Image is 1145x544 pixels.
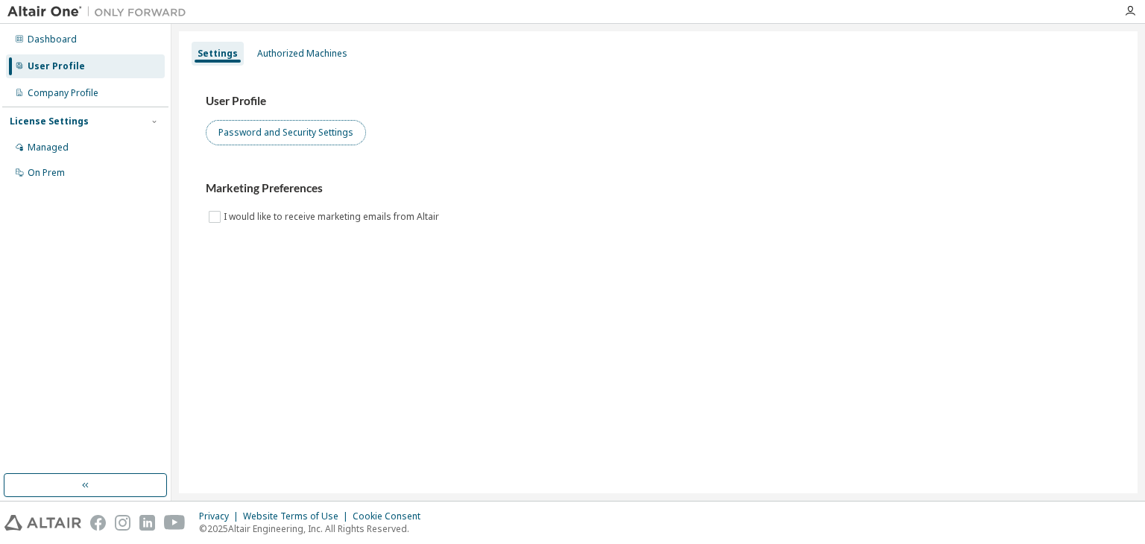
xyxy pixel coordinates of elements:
div: Managed [28,142,69,154]
div: User Profile [28,60,85,72]
h3: Marketing Preferences [206,181,1111,196]
div: Company Profile [28,87,98,99]
label: I would like to receive marketing emails from Altair [224,208,442,226]
img: instagram.svg [115,515,130,531]
img: linkedin.svg [139,515,155,531]
div: Authorized Machines [257,48,347,60]
img: facebook.svg [90,515,106,531]
div: Dashboard [28,34,77,45]
div: Cookie Consent [353,510,429,522]
div: License Settings [10,116,89,127]
img: Altair One [7,4,194,19]
div: On Prem [28,167,65,179]
img: youtube.svg [164,515,186,531]
div: Website Terms of Use [243,510,353,522]
img: altair_logo.svg [4,515,81,531]
p: © 2025 Altair Engineering, Inc. All Rights Reserved. [199,522,429,535]
h3: User Profile [206,94,1111,109]
div: Settings [198,48,238,60]
button: Password and Security Settings [206,120,366,145]
div: Privacy [199,510,243,522]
